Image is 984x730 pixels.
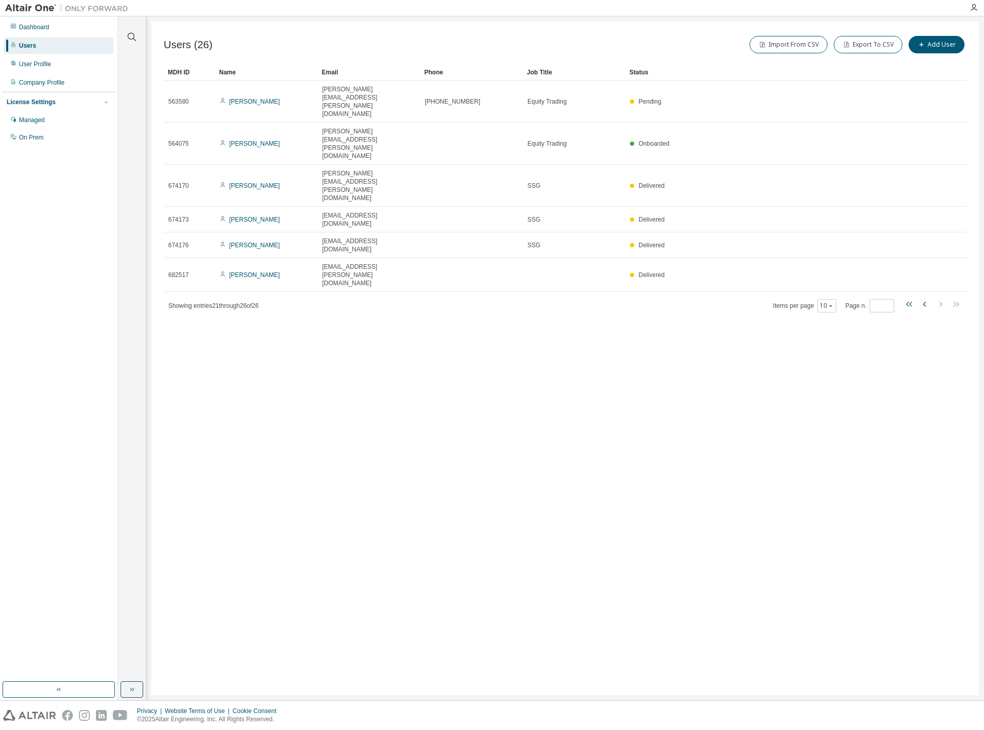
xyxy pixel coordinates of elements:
span: [EMAIL_ADDRESS][PERSON_NAME][DOMAIN_NAME] [322,263,416,287]
span: Delivered [639,242,665,249]
span: SSG [527,241,540,249]
span: Pending [639,98,661,105]
span: Equity Trading [527,97,567,106]
span: Delivered [639,271,665,279]
div: Email [322,64,416,81]
div: User Profile [19,60,51,68]
span: 682517 [168,271,189,279]
span: Onboarded [639,140,670,147]
a: [PERSON_NAME] [229,182,280,189]
button: Import From CSV [750,36,828,53]
div: Job Title [527,64,621,81]
span: [EMAIL_ADDRESS][DOMAIN_NAME] [322,237,416,253]
span: [PHONE_NUMBER] [425,97,480,106]
a: [PERSON_NAME] [229,271,280,279]
span: Users (26) [164,39,212,51]
span: 674170 [168,182,189,190]
span: 674176 [168,241,189,249]
img: Altair One [5,3,133,13]
div: MDH ID [168,64,211,81]
div: Website Terms of Use [165,707,232,715]
span: SSG [527,215,540,224]
div: Managed [19,116,45,124]
span: Equity Trading [527,140,567,148]
div: Phone [424,64,519,81]
div: Privacy [137,707,165,715]
button: Export To CSV [834,36,902,53]
button: Add User [909,36,965,53]
img: altair_logo.svg [3,710,56,721]
span: Delivered [639,216,665,223]
a: [PERSON_NAME] [229,242,280,249]
div: Dashboard [19,23,49,31]
div: Users [19,42,36,50]
span: Page n. [845,299,894,312]
div: License Settings [7,98,55,106]
span: [EMAIL_ADDRESS][DOMAIN_NAME] [322,211,416,228]
div: Company Profile [19,78,65,87]
span: SSG [527,182,540,190]
button: 10 [820,302,834,310]
img: linkedin.svg [96,710,107,721]
span: 564075 [168,140,189,148]
span: Items per page [773,299,836,312]
span: 563580 [168,97,189,106]
img: instagram.svg [79,710,90,721]
a: [PERSON_NAME] [229,216,280,223]
a: [PERSON_NAME] [229,140,280,147]
span: Showing entries 21 through 26 of 26 [168,302,259,309]
span: 674173 [168,215,189,224]
img: facebook.svg [62,710,73,721]
a: [PERSON_NAME] [229,98,280,105]
span: [PERSON_NAME][EMAIL_ADDRESS][PERSON_NAME][DOMAIN_NAME] [322,169,416,202]
div: Name [219,64,313,81]
div: On Prem [19,133,44,142]
div: Status [629,64,913,81]
div: Cookie Consent [232,707,282,715]
img: youtube.svg [113,710,128,721]
span: [PERSON_NAME][EMAIL_ADDRESS][PERSON_NAME][DOMAIN_NAME] [322,85,416,118]
span: Delivered [639,182,665,189]
span: [PERSON_NAME][EMAIL_ADDRESS][PERSON_NAME][DOMAIN_NAME] [322,127,416,160]
p: © 2025 Altair Engineering, Inc. All Rights Reserved. [137,715,283,724]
